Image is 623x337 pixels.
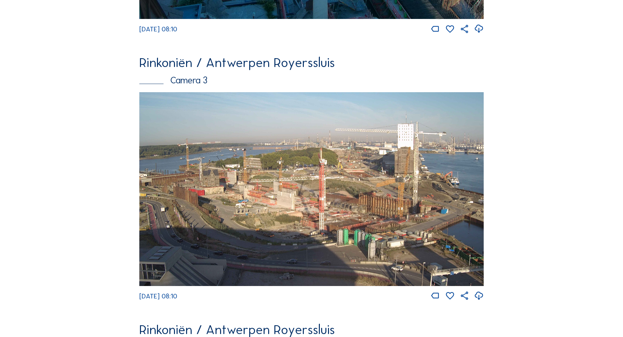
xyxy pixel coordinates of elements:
[139,292,177,300] span: [DATE] 08:10
[139,25,177,33] span: [DATE] 08:10
[139,323,484,336] div: Rinkoniën / Antwerpen Royerssluis
[139,56,484,69] div: Rinkoniën / Antwerpen Royerssluis
[139,92,484,286] img: Image
[139,76,484,85] div: Camera 3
